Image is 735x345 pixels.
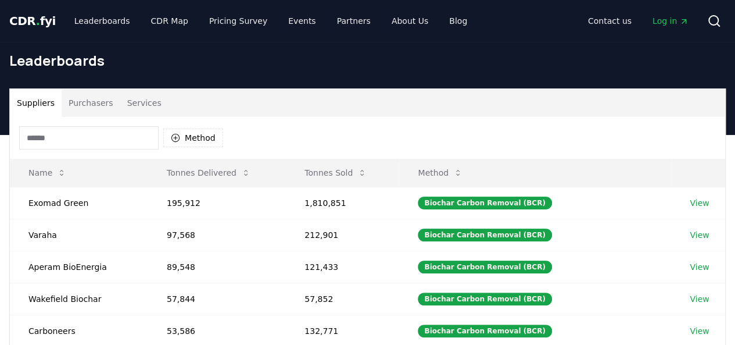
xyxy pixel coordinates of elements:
div: Biochar Carbon Removal (BCR) [418,197,551,209]
td: Aperam BioEnergia [10,251,148,283]
span: . [36,14,40,28]
button: Name [19,161,76,184]
td: 57,844 [148,283,286,315]
a: Blog [440,10,476,31]
td: 97,568 [148,219,286,251]
a: CDR.fyi [9,13,56,29]
button: Method [163,129,223,147]
div: Biochar Carbon Removal (BCR) [418,229,551,241]
a: View [690,197,709,209]
button: Purchasers [62,89,120,117]
a: CDR Map [142,10,198,31]
a: Partners [328,10,380,31]
div: Biochar Carbon Removal (BCR) [418,261,551,273]
td: Wakefield Biochar [10,283,148,315]
div: Biochar Carbon Removal (BCR) [418,325,551,337]
nav: Main [579,10,698,31]
div: Biochar Carbon Removal (BCR) [418,293,551,305]
td: 212,901 [286,219,399,251]
button: Tonnes Delivered [157,161,260,184]
span: CDR fyi [9,14,56,28]
button: Suppliers [10,89,62,117]
td: 195,912 [148,187,286,219]
a: Contact us [579,10,641,31]
a: Log in [643,10,698,31]
a: View [690,293,709,305]
td: 1,810,851 [286,187,399,219]
td: Varaha [10,219,148,251]
a: View [690,325,709,337]
td: 121,433 [286,251,399,283]
a: Leaderboards [65,10,139,31]
button: Services [120,89,168,117]
a: View [690,261,709,273]
a: View [690,229,709,241]
a: Pricing Survey [200,10,277,31]
td: 89,548 [148,251,286,283]
a: Events [279,10,325,31]
nav: Main [65,10,476,31]
button: Tonnes Sold [295,161,376,184]
h1: Leaderboards [9,51,726,70]
button: Method [408,161,472,184]
td: 57,852 [286,283,399,315]
td: Exomad Green [10,187,148,219]
a: About Us [382,10,438,31]
span: Log in [652,15,689,27]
